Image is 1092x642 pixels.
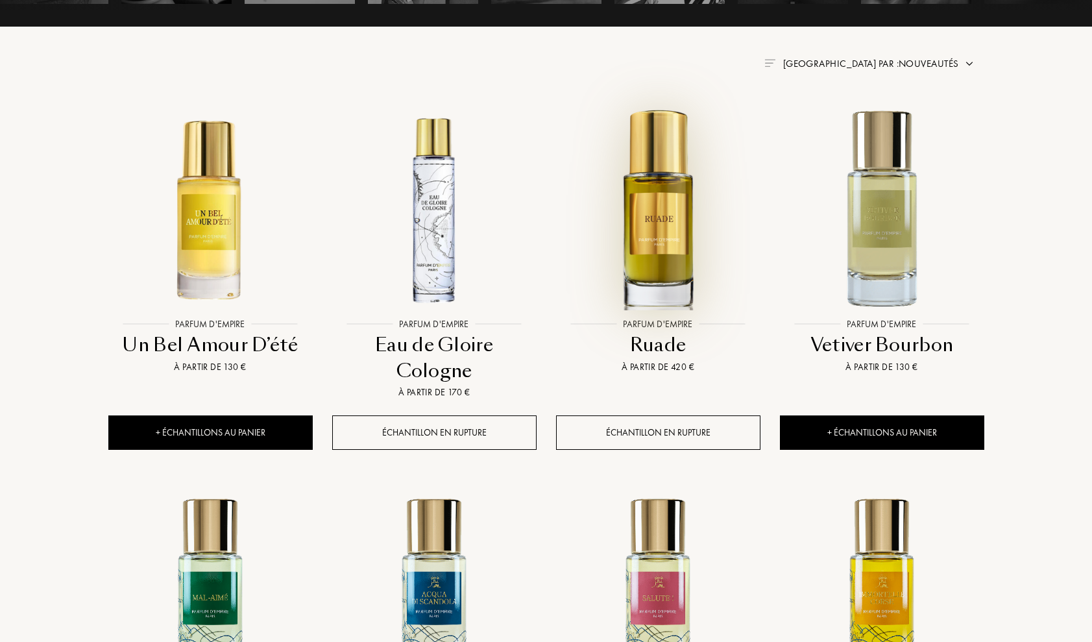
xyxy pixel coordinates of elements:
[764,59,775,67] img: filter_by.png
[108,94,313,390] a: Un Bel Amour D’été Parfum d'EmpireParfum d'EmpireUn Bel Amour D’étéÀ partir de 130 €
[332,415,537,450] div: Échantillon en rupture
[780,415,984,450] div: + Échantillons au panier
[334,108,535,310] img: Eau de Gloire Cologne Parfum d'Empire
[332,94,537,415] a: Eau de Gloire Cologne Parfum d'EmpireParfum d'EmpireEau de Gloire CologneÀ partir de 170 €
[337,386,531,399] div: À partir de 170 €
[556,94,760,390] a: Ruade Parfum d'EmpireParfum d'EmpireRuadeÀ partir de 420 €
[964,58,975,69] img: arrow.png
[337,332,531,384] div: Eau de Gloire Cologne
[783,57,959,70] span: [GEOGRAPHIC_DATA] par : Nouveautés
[114,360,308,374] div: À partir de 130 €
[556,415,760,450] div: Échantillon en rupture
[108,415,313,450] div: + Échantillons au panier
[557,108,759,310] img: Ruade Parfum d'Empire
[561,360,755,374] div: À partir de 420 €
[780,94,984,390] a: Vetiver Bourbon Parfum d'EmpireParfum d'EmpireVetiver BourbonÀ partir de 130 €
[785,360,979,374] div: À partir de 130 €
[110,108,311,310] img: Un Bel Amour D’été Parfum d'Empire
[781,108,983,310] img: Vetiver Bourbon Parfum d'Empire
